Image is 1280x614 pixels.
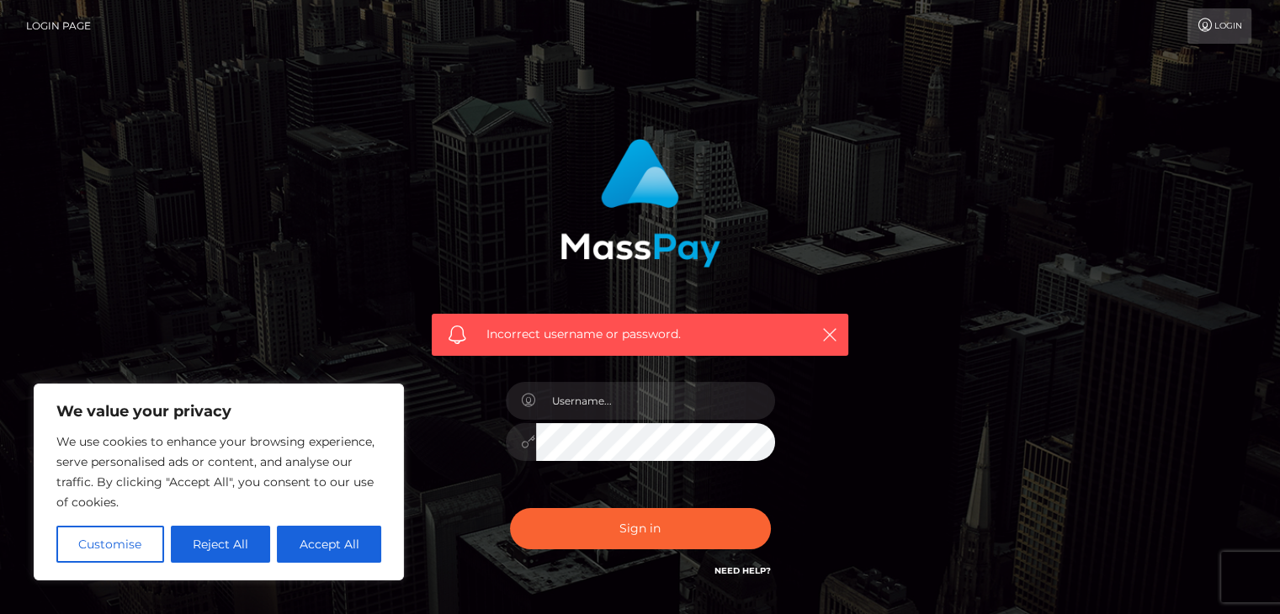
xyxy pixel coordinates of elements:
[1187,8,1251,44] a: Login
[277,526,381,563] button: Accept All
[486,326,794,343] span: Incorrect username or password.
[510,508,771,549] button: Sign in
[56,526,164,563] button: Customise
[56,431,381,512] p: We use cookies to enhance your browsing experience, serve personalised ads or content, and analys...
[34,384,404,580] div: We value your privacy
[536,382,775,420] input: Username...
[56,401,381,421] p: We value your privacy
[560,139,720,267] img: MassPay Login
[171,526,271,563] button: Reject All
[714,565,771,576] a: Need Help?
[26,8,91,44] a: Login Page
